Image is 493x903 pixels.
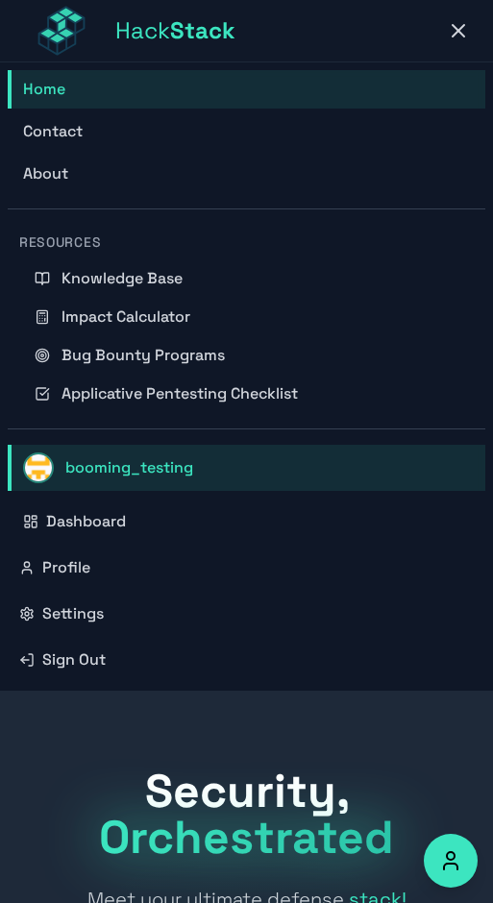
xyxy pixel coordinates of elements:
[15,769,478,861] h1: Security,
[8,259,485,298] a: Knowledge Base
[46,510,126,533] span: Dashboard
[8,298,485,336] a: Impact Calculator
[115,15,235,46] span: Hack
[8,595,485,633] a: Settings
[8,549,485,587] a: Profile
[62,382,298,405] span: Applicative Pentesting Checklist
[99,808,394,866] span: Orchestrated
[8,70,485,109] a: Home
[8,155,485,193] a: About
[62,267,183,290] span: Knowledge Base
[8,502,485,541] a: Dashboard
[62,344,225,367] span: Bug Bounty Programs
[8,641,485,679] button: Sign Out
[42,648,106,671] span: Sign Out
[65,456,193,479] span: booming_testing
[62,305,190,329] span: Impact Calculator
[8,112,485,151] a: Contact
[424,834,478,888] button: Accessibility Options
[8,375,485,413] a: Applicative Pentesting Checklist
[170,15,235,45] span: Stack
[23,452,54,483] img: booming_testing
[8,336,485,375] a: Bug Bounty Programs
[8,225,485,259] div: Resources
[42,602,104,625] span: Settings
[42,556,90,579] span: Profile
